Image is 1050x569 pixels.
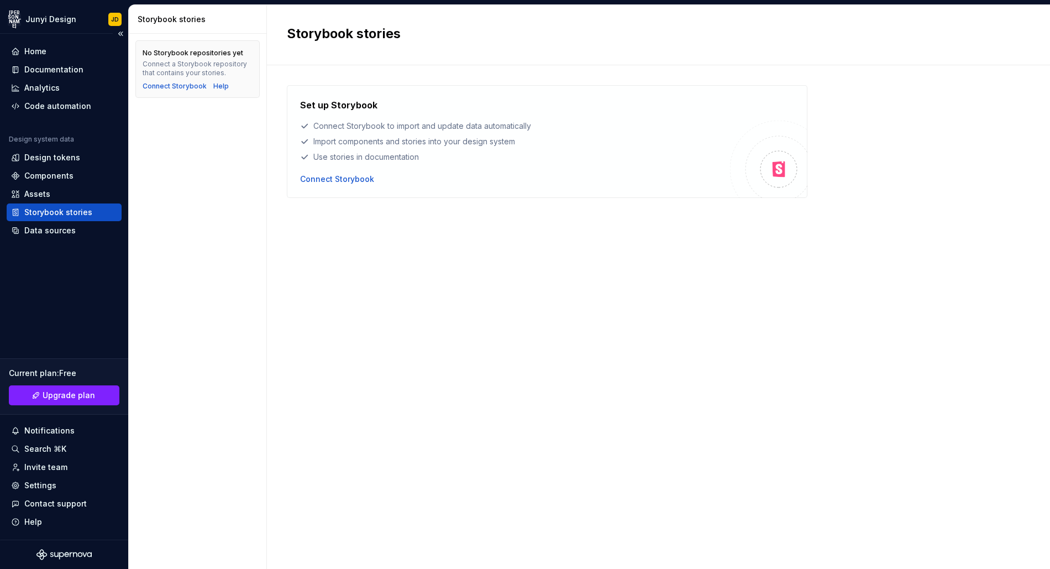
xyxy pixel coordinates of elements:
[300,136,730,147] div: Import components and stories into your design system
[24,516,42,528] div: Help
[138,14,262,25] div: Storybook stories
[7,203,122,221] a: Storybook stories
[9,368,119,379] div: Current plan : Free
[24,64,83,75] div: Documentation
[143,82,207,91] button: Connect Storybook
[213,82,229,91] a: Help
[300,98,377,112] h4: Set up Storybook
[143,60,253,77] div: Connect a Storybook repository that contains your stories.
[2,7,126,31] button: [PERSON_NAME]Junyi DesignJD
[24,207,92,218] div: Storybook stories
[7,43,122,60] a: Home
[24,425,75,436] div: Notifications
[287,25,1017,43] h2: Storybook stories
[300,174,374,185] button: Connect Storybook
[7,422,122,440] button: Notifications
[300,121,730,132] div: Connect Storybook to import and update data automatically
[25,14,76,25] div: Junyi Design
[7,167,122,185] a: Components
[7,61,122,79] a: Documentation
[113,26,128,41] button: Collapse sidebar
[9,385,119,405] a: Upgrade plan
[111,15,119,24] div: JD
[24,170,73,181] div: Components
[24,498,87,509] div: Contact support
[24,82,60,93] div: Analytics
[143,49,243,58] div: No Storybook repositories yet
[24,225,76,236] div: Data sources
[36,549,92,560] svg: Supernova Logo
[7,222,122,239] a: Data sources
[8,13,21,26] div: [PERSON_NAME]
[7,185,122,203] a: Assets
[7,477,122,494] a: Settings
[7,458,122,476] a: Invite team
[9,135,74,144] div: Design system data
[24,462,67,473] div: Invite team
[24,189,50,200] div: Assets
[24,46,46,57] div: Home
[7,149,122,166] a: Design tokens
[24,152,80,163] div: Design tokens
[7,440,122,458] button: Search ⌘K
[300,152,730,163] div: Use stories in documentation
[43,390,95,401] span: Upgrade plan
[7,495,122,513] button: Contact support
[7,513,122,531] button: Help
[24,101,91,112] div: Code automation
[7,79,122,97] a: Analytics
[24,443,66,455] div: Search ⌘K
[7,97,122,115] a: Code automation
[24,480,56,491] div: Settings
